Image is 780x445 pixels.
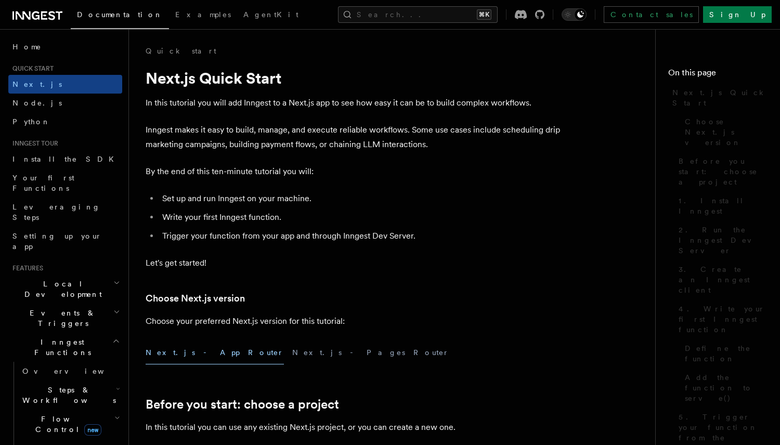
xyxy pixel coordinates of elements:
a: Choose Next.js version [681,112,768,152]
span: Home [12,42,42,52]
a: Examples [169,3,237,28]
a: Quick start [146,46,216,56]
span: 1. Install Inngest [679,195,768,216]
span: AgentKit [243,10,298,19]
a: Overview [18,362,122,381]
span: Your first Functions [12,174,74,192]
li: Set up and run Inngest on your machine. [159,191,562,206]
kbd: ⌘K [477,9,491,20]
a: Sign Up [703,6,772,23]
p: By the end of this ten-minute tutorial you will: [146,164,562,179]
a: Before you start: choose a project [674,152,768,191]
a: Next.js Quick Start [668,83,768,112]
span: new [84,424,101,436]
a: Node.js [8,94,122,112]
span: Define the function [685,343,768,364]
button: Local Development [8,274,122,304]
button: Inngest Functions [8,333,122,362]
span: Flow Control [18,414,114,435]
a: Home [8,37,122,56]
a: 4. Write your first Inngest function [674,299,768,339]
a: Python [8,112,122,131]
span: Python [12,117,50,126]
a: Leveraging Steps [8,198,122,227]
a: Setting up your app [8,227,122,256]
button: Steps & Workflows [18,381,122,410]
span: Add the function to serve() [685,372,768,403]
button: Events & Triggers [8,304,122,333]
span: 4. Write your first Inngest function [679,304,768,335]
span: Next.js [12,80,62,88]
a: Next.js [8,75,122,94]
span: Local Development [8,279,113,299]
span: Setting up your app [12,232,102,251]
span: Overview [22,367,129,375]
a: 3. Create an Inngest client [674,260,768,299]
span: Events & Triggers [8,308,113,329]
span: Leveraging Steps [12,203,100,221]
li: Write your first Inngest function. [159,210,562,225]
button: Next.js - Pages Router [292,341,449,364]
a: Documentation [71,3,169,29]
a: 1. Install Inngest [674,191,768,220]
span: Install the SDK [12,155,120,163]
span: Steps & Workflows [18,385,116,405]
a: AgentKit [237,3,305,28]
a: Install the SDK [8,150,122,168]
a: Choose Next.js version [146,291,245,306]
a: Add the function to serve() [681,368,768,408]
p: In this tutorial you will add Inngest to a Next.js app to see how easy it can be to build complex... [146,96,562,110]
h1: Next.js Quick Start [146,69,562,87]
span: Next.js Quick Start [672,87,768,108]
p: In this tutorial you can use any existing Next.js project, or you can create a new one. [146,420,562,435]
button: Toggle dark mode [562,8,587,21]
span: Documentation [77,10,163,19]
a: Before you start: choose a project [146,397,339,412]
p: Inngest makes it easy to build, manage, and execute reliable workflows. Some use cases include sc... [146,123,562,152]
span: 2. Run the Inngest Dev Server [679,225,768,256]
p: Let's get started! [146,256,562,270]
span: Inngest Functions [8,337,112,358]
span: Inngest tour [8,139,58,148]
span: 3. Create an Inngest client [679,264,768,295]
span: Before you start: choose a project [679,156,768,187]
span: Features [8,264,43,272]
span: Choose Next.js version [685,116,768,148]
li: Trigger your function from your app and through Inngest Dev Server. [159,229,562,243]
span: Node.js [12,99,62,107]
span: Examples [175,10,231,19]
button: Search...⌘K [338,6,498,23]
p: Choose your preferred Next.js version for this tutorial: [146,314,562,329]
button: Flow Controlnew [18,410,122,439]
span: Quick start [8,64,54,73]
a: Define the function [681,339,768,368]
a: Your first Functions [8,168,122,198]
a: 2. Run the Inngest Dev Server [674,220,768,260]
a: Contact sales [604,6,699,23]
h4: On this page [668,67,768,83]
button: Next.js - App Router [146,341,284,364]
